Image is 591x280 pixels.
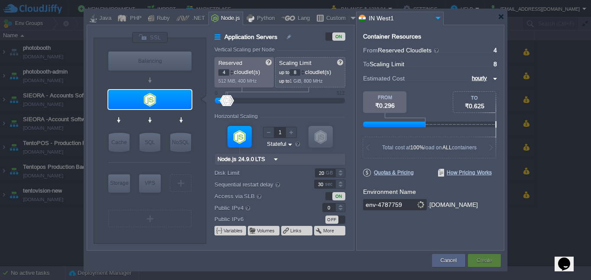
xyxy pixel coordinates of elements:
[108,174,130,192] div: Storage
[337,90,344,96] div: 512
[295,12,310,25] div: Lang
[428,199,478,211] div: .[DOMAIN_NAME]
[363,33,421,40] div: Container Resources
[189,12,205,25] div: .NET
[108,210,192,227] div: Create New Layer
[363,61,370,68] span: To
[289,78,323,84] span: 1 GiB, 800 MHz
[139,174,161,192] div: VPS
[97,12,111,25] div: Java
[214,113,260,119] div: Horizontal Scaling
[332,32,345,41] div: ON
[154,12,170,25] div: Ruby
[108,51,192,71] div: Balancing
[363,188,416,195] label: Environment Name
[215,90,218,96] div: 0
[279,67,342,76] p: cloudlet(s)
[214,215,302,224] label: Public IPv6
[494,61,497,68] span: 8
[139,174,161,193] div: Elastic VPS
[325,216,338,224] div: OFF
[441,256,457,265] button: Cancel
[218,12,240,25] div: Node.js
[363,95,406,100] div: FROM
[494,47,497,54] span: 4
[170,174,192,192] div: Create New Layer
[332,192,345,200] div: ON
[170,133,191,152] div: NoSQL
[170,133,191,152] div: NoSQL Databases
[290,227,302,234] button: Links
[465,103,484,109] span: ₹0.625
[375,102,395,109] span: ₹0.296
[453,95,496,100] div: TO
[323,227,335,234] button: More
[254,12,275,25] div: Python
[214,47,277,53] div: Vertical Scaling per Node
[363,47,378,54] span: From
[363,74,405,83] span: Estimated Cost
[214,191,302,201] label: Access via SLB
[363,169,414,177] span: Quotas & Pricing
[438,169,492,177] span: How Pricing Works
[477,256,492,265] button: Create
[325,180,334,188] div: sec
[214,203,302,212] label: Public IPv4
[109,133,130,152] div: Cache
[140,133,160,152] div: SQL Databases
[555,245,582,271] iframe: chat widget
[214,180,302,189] label: Sequential restart delay
[108,174,130,193] div: Storage Containers
[140,133,160,152] div: SQL
[324,12,349,25] div: Custom
[127,12,142,25] div: PHP
[279,78,289,84] span: up to
[214,168,302,177] label: Disk Limit
[326,169,334,177] div: GB
[218,78,257,84] span: 512 MiB, 400 MHz
[224,227,244,234] button: Variables
[378,47,440,54] span: Reserved Cloudlets
[257,227,276,234] button: Volumes
[108,51,192,71] div: Load Balancer
[108,90,192,109] div: Application Servers
[218,60,242,66] span: Reserved
[370,61,404,68] span: Scaling Limit
[279,60,312,66] span: Scaling Limit
[218,67,271,76] p: cloudlet(s)
[279,70,289,75] span: up to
